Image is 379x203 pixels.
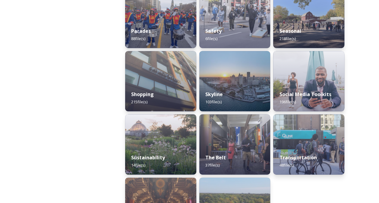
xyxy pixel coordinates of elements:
[199,114,270,174] img: 90557b6c-0b62-448f-b28c-3e7395427b66.jpg
[125,114,196,174] img: Oudolf_6-22-2022-3186%2520copy.jpg
[131,99,147,104] span: 215 file(s)
[131,36,145,41] span: 88 file(s)
[125,51,196,111] img: e91d0ad6-e020-4ad7-a29e-75c491b4880f.jpg
[205,99,222,104] span: 103 file(s)
[205,162,220,167] span: 37 file(s)
[131,91,154,97] strong: Shopping
[279,91,331,97] strong: Social Media Toolkits
[279,36,295,41] span: 218 file(s)
[205,36,217,41] span: 6 file(s)
[199,51,270,111] img: 1c183ad6-ea5d-43bf-8d64-8aacebe3bb37.jpg
[279,27,301,34] strong: Seasonal
[205,91,223,97] strong: Skyline
[279,162,293,167] span: 48 file(s)
[131,154,165,161] strong: Sustainability
[131,162,145,167] span: 14 file(s)
[131,27,151,34] strong: Parades
[279,154,317,161] strong: Transportation
[279,99,295,104] span: 196 file(s)
[205,27,222,34] strong: Safety
[205,154,226,161] strong: The Belt
[273,51,344,111] img: RIVERWALK%2520CONTENT%2520EDIT-15-PhotoCredit-Justin_Milhouse-UsageExpires_Oct-2024.jpg
[273,114,344,174] img: QLine_Bill-Bowen_5507-2.jpeg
